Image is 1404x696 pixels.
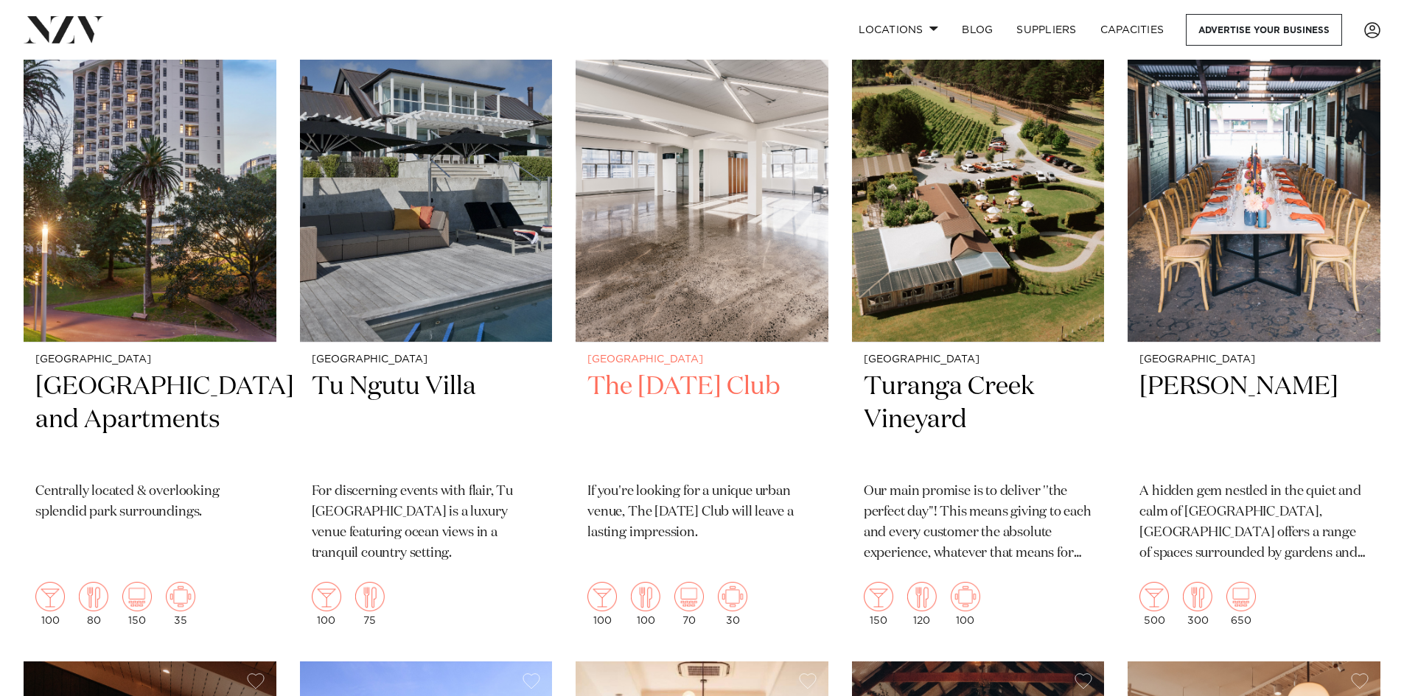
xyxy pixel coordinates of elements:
h2: Tu Ngutu Villa [312,370,541,470]
h2: The [DATE] Club [587,370,817,470]
div: 650 [1226,582,1256,626]
div: 120 [907,582,937,626]
img: cocktail.png [587,582,617,611]
a: [GEOGRAPHIC_DATA] Turanga Creek Vineyard Our main promise is to deliver ''the perfect day"! This ... [852,4,1105,638]
img: cocktail.png [312,582,341,611]
p: Our main promise is to deliver ''the perfect day"! This means giving to each and every customer t... [864,482,1093,564]
div: 30 [718,582,747,626]
p: Centrally located & overlooking splendid park surroundings. [35,482,265,523]
img: meeting.png [718,582,747,611]
img: dining.png [1183,582,1212,611]
h2: [GEOGRAPHIC_DATA] and Apartments [35,370,265,470]
div: 100 [587,582,617,626]
p: If you're looking for a unique urban venue, The [DATE] Club will leave a lasting impression. [587,482,817,544]
p: For discerning events with flair, Tu [GEOGRAPHIC_DATA] is a luxury venue featuring ocean views in... [312,482,541,564]
a: [GEOGRAPHIC_DATA] Tu Ngutu Villa For discerning events with flair, Tu [GEOGRAPHIC_DATA] is a luxu... [300,4,553,638]
small: [GEOGRAPHIC_DATA] [35,354,265,365]
img: meeting.png [951,582,980,611]
a: [GEOGRAPHIC_DATA] [GEOGRAPHIC_DATA] and Apartments Centrally located & overlooking splendid park ... [24,4,276,638]
small: [GEOGRAPHIC_DATA] [587,354,817,365]
div: 75 [355,582,385,626]
img: dining.png [907,582,937,611]
small: [GEOGRAPHIC_DATA] [864,354,1093,365]
h2: Turanga Creek Vineyard [864,370,1093,470]
div: 500 [1139,582,1169,626]
img: theatre.png [1226,582,1256,611]
div: 35 [166,582,195,626]
div: 300 [1183,582,1212,626]
div: 100 [951,582,980,626]
div: 100 [631,582,660,626]
div: 100 [312,582,341,626]
img: theatre.png [674,582,704,611]
img: theatre.png [122,582,152,611]
div: 100 [35,582,65,626]
img: cocktail.png [864,582,893,611]
div: 70 [674,582,704,626]
div: 80 [79,582,108,626]
div: 150 [122,582,152,626]
small: [GEOGRAPHIC_DATA] [1139,354,1369,365]
img: nzv-logo.png [24,16,104,43]
p: A hidden gem nestled in the quiet and calm of [GEOGRAPHIC_DATA], [GEOGRAPHIC_DATA] offers a range... [1139,482,1369,564]
a: Locations [847,14,950,46]
small: [GEOGRAPHIC_DATA] [312,354,541,365]
a: Advertise your business [1186,14,1342,46]
img: cocktail.png [1139,582,1169,611]
a: Capacities [1089,14,1176,46]
img: meeting.png [166,582,195,611]
img: dining.png [631,582,660,611]
img: cocktail.png [35,582,65,611]
h2: [PERSON_NAME] [1139,370,1369,470]
div: 150 [864,582,893,626]
img: dining.png [79,582,108,611]
a: BLOG [950,14,1005,46]
img: dining.png [355,582,385,611]
a: [GEOGRAPHIC_DATA] The [DATE] Club If you're looking for a unique urban venue, The [DATE] Club wil... [576,4,828,638]
a: [GEOGRAPHIC_DATA] [PERSON_NAME] A hidden gem nestled in the quiet and calm of [GEOGRAPHIC_DATA], ... [1128,4,1380,638]
a: SUPPLIERS [1005,14,1088,46]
